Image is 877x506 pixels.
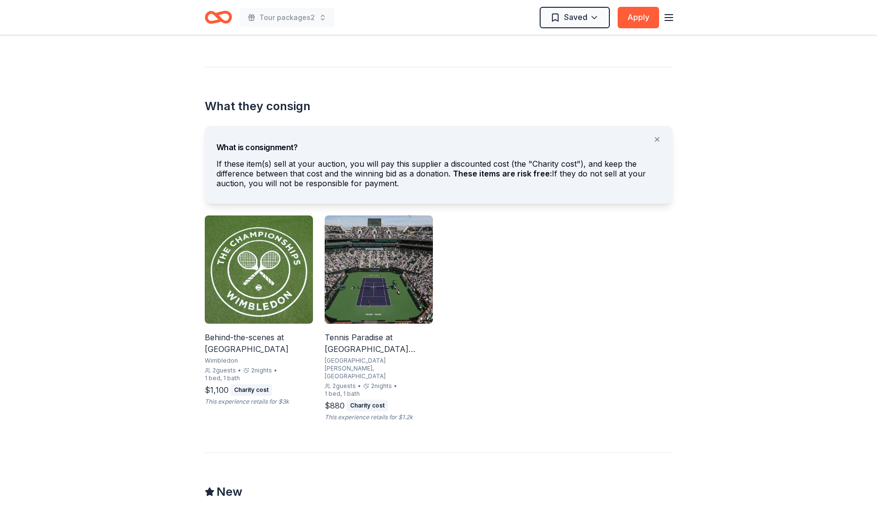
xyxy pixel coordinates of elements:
span: 2 guests [332,382,356,390]
div: Charity cost [347,400,388,411]
div: • [358,382,361,390]
div: This experience retails for $3k [205,398,313,406]
div: Charity cost [231,384,272,396]
div: What is consignment? [216,134,661,153]
div: If these item(s) sell at your auction, you will pay this supplier a discounted cost (the "Charity... [216,159,661,192]
span: 2 guests [213,367,236,374]
div: This experience retails for $1.2k [325,413,433,421]
div: Wimbledon [205,357,313,365]
img: Image for Tennis Paradise at Indian Wells [325,215,433,324]
button: Apply [618,7,659,28]
span: 2 nights [251,367,272,374]
h2: What they consign [205,98,673,114]
div: 1 bed, 1 bath [325,390,360,398]
img: Image for Behind-the-scenes at Wimbledon [205,215,313,324]
div: [GEOGRAPHIC_DATA][PERSON_NAME], [GEOGRAPHIC_DATA] [325,357,433,380]
div: Tennis Paradise at [GEOGRAPHIC_DATA][PERSON_NAME] [325,331,433,355]
span: Tour packages2 [259,12,315,23]
div: • [238,367,241,374]
button: Tour packages2 [240,8,334,27]
div: $880 [325,400,345,411]
div: • [274,367,277,374]
div: $1,100 [205,384,229,396]
button: Saved [540,7,610,28]
div: 1 bed, 1 bath [205,374,240,382]
span: Saved [564,11,587,23]
div: • [394,382,397,390]
span: 2 nights [371,382,392,390]
span: These items are risk free: [453,169,552,178]
span: New [216,484,242,500]
div: Behind-the-scenes at [GEOGRAPHIC_DATA] [205,331,313,355]
a: Home [205,6,232,29]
